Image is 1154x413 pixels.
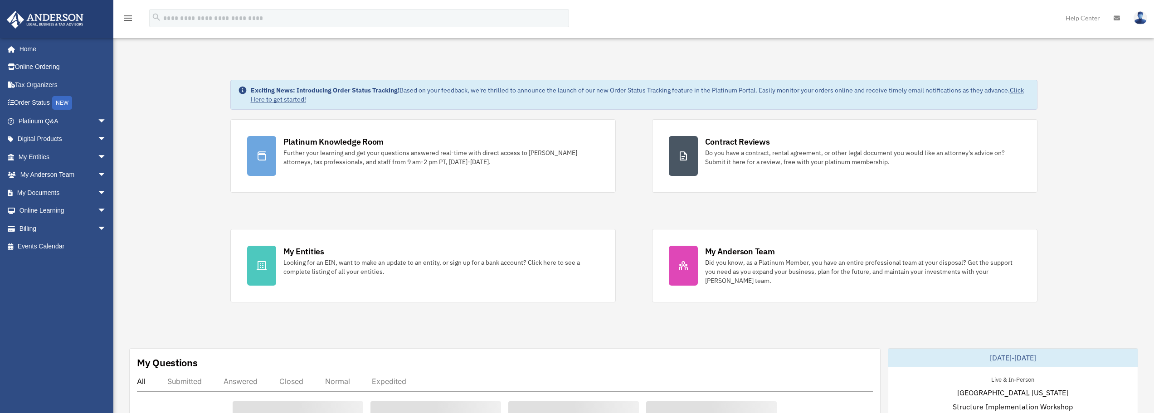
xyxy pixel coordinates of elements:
div: NEW [52,96,72,110]
div: Looking for an EIN, want to make an update to an entity, or sign up for a bank account? Click her... [283,258,599,276]
div: Contract Reviews [705,136,770,147]
a: menu [122,16,133,24]
span: arrow_drop_down [97,130,116,149]
a: Platinum Q&Aarrow_drop_down [6,112,120,130]
a: Contract Reviews Do you have a contract, rental agreement, or other legal document you would like... [652,119,1037,193]
span: Structure Implementation Workshop [953,401,1073,412]
div: [DATE]-[DATE] [888,349,1138,367]
span: arrow_drop_down [97,184,116,202]
span: arrow_drop_down [97,148,116,166]
a: Order StatusNEW [6,94,120,112]
div: Expedited [372,377,406,386]
div: Do you have a contract, rental agreement, or other legal document you would like an attorney's ad... [705,148,1021,166]
a: My Entities Looking for an EIN, want to make an update to an entity, or sign up for a bank accoun... [230,229,616,302]
a: Events Calendar [6,238,120,256]
div: Live & In-Person [984,374,1042,384]
div: Platinum Knowledge Room [283,136,384,147]
a: Online Learningarrow_drop_down [6,202,120,220]
span: arrow_drop_down [97,166,116,185]
strong: Exciting News: Introducing Order Status Tracking! [251,86,399,94]
div: Did you know, as a Platinum Member, you have an entire professional team at your disposal? Get th... [705,258,1021,285]
div: Normal [325,377,350,386]
a: Platinum Knowledge Room Further your learning and get your questions answered real-time with dire... [230,119,616,193]
span: arrow_drop_down [97,202,116,220]
img: User Pic [1134,11,1147,24]
div: Closed [279,377,303,386]
a: My Documentsarrow_drop_down [6,184,120,202]
div: Answered [224,377,258,386]
div: All [137,377,146,386]
span: [GEOGRAPHIC_DATA], [US_STATE] [957,387,1068,398]
span: arrow_drop_down [97,219,116,238]
a: Online Ordering [6,58,120,76]
a: Tax Organizers [6,76,120,94]
div: My Anderson Team [705,246,775,257]
i: search [151,12,161,22]
span: arrow_drop_down [97,112,116,131]
a: Billingarrow_drop_down [6,219,120,238]
div: My Questions [137,356,198,369]
a: My Anderson Teamarrow_drop_down [6,166,120,184]
i: menu [122,13,133,24]
a: Home [6,40,116,58]
a: Digital Productsarrow_drop_down [6,130,120,148]
div: Based on your feedback, we're thrilled to announce the launch of our new Order Status Tracking fe... [251,86,1030,104]
a: My Anderson Team Did you know, as a Platinum Member, you have an entire professional team at your... [652,229,1037,302]
div: Further your learning and get your questions answered real-time with direct access to [PERSON_NAM... [283,148,599,166]
a: My Entitiesarrow_drop_down [6,148,120,166]
div: Submitted [167,377,202,386]
div: My Entities [283,246,324,257]
a: Click Here to get started! [251,86,1024,103]
img: Anderson Advisors Platinum Portal [4,11,86,29]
